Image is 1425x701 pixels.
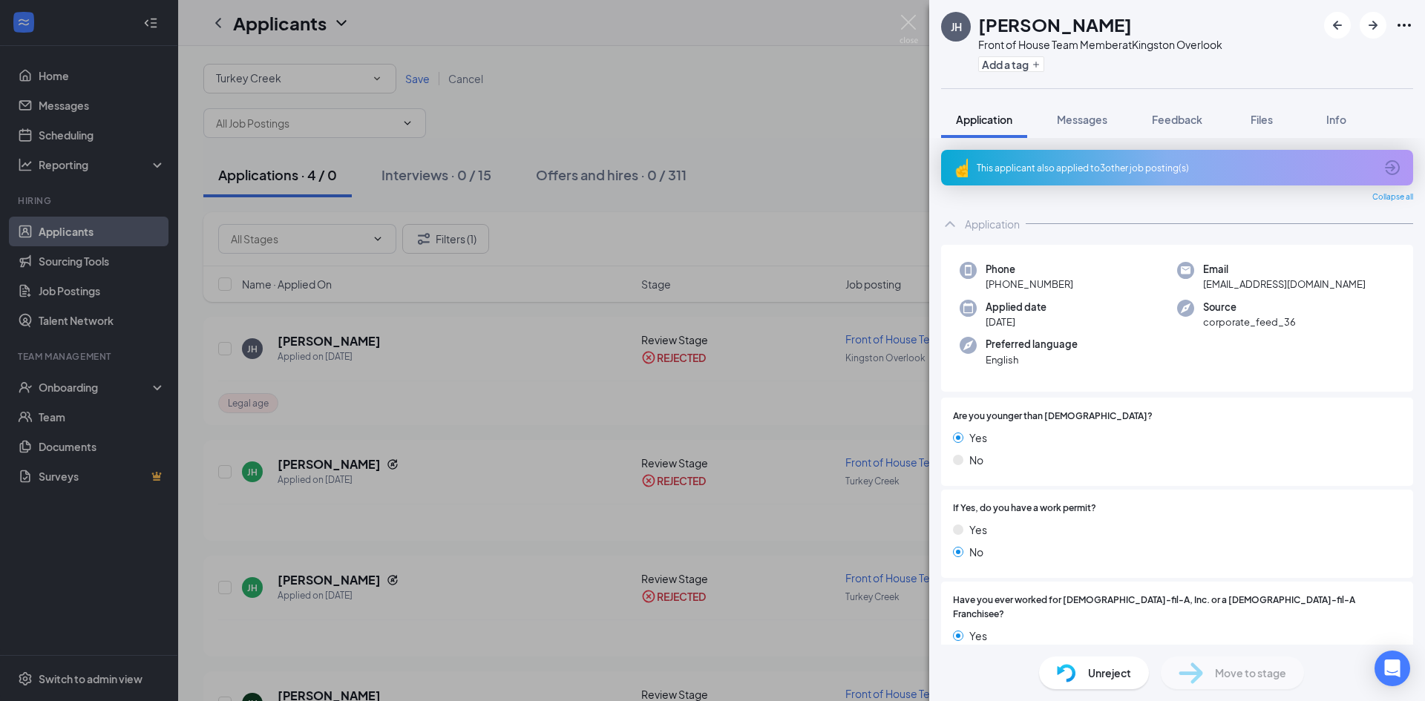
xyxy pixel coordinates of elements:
[1032,60,1041,69] svg: Plus
[1203,262,1366,277] span: Email
[978,37,1222,52] div: Front of House Team Member at Kingston Overlook
[986,315,1046,329] span: [DATE]
[969,452,983,468] span: No
[953,409,1153,424] span: Are you younger than [DEMOGRAPHIC_DATA]?
[986,352,1078,367] span: English
[986,277,1073,292] span: [PHONE_NUMBER]
[978,56,1044,72] button: PlusAdd a tag
[978,12,1132,37] h1: [PERSON_NAME]
[1203,300,1296,315] span: Source
[1152,113,1202,126] span: Feedback
[969,430,987,446] span: Yes
[1215,665,1286,681] span: Move to stage
[986,262,1073,277] span: Phone
[1203,315,1296,329] span: corporate_feed_36
[1251,113,1273,126] span: Files
[953,593,1401,622] span: Have you ever worked for [DEMOGRAPHIC_DATA]-fil-A, Inc. or a [DEMOGRAPHIC_DATA]-fil-A Franchisee?
[986,300,1046,315] span: Applied date
[969,521,987,538] span: Yes
[986,337,1078,352] span: Preferred language
[1372,191,1413,203] span: Collapse all
[969,628,987,644] span: Yes
[965,217,1020,231] div: Application
[1364,16,1382,34] svg: ArrowRight
[1057,113,1107,126] span: Messages
[1324,12,1351,39] button: ArrowLeftNew
[969,544,983,560] span: No
[1088,665,1131,681] span: Unreject
[1360,12,1386,39] button: ArrowRight
[951,19,962,34] div: JH
[1329,16,1346,34] svg: ArrowLeftNew
[1383,159,1401,177] svg: ArrowCircle
[1395,16,1413,34] svg: Ellipses
[977,162,1375,174] div: This applicant also applied to 3 other job posting(s)
[956,113,1012,126] span: Application
[1375,651,1410,686] div: Open Intercom Messenger
[1326,113,1346,126] span: Info
[941,215,959,233] svg: ChevronUp
[953,501,1096,516] span: If Yes, do you have a work permit?
[1203,277,1366,292] span: [EMAIL_ADDRESS][DOMAIN_NAME]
